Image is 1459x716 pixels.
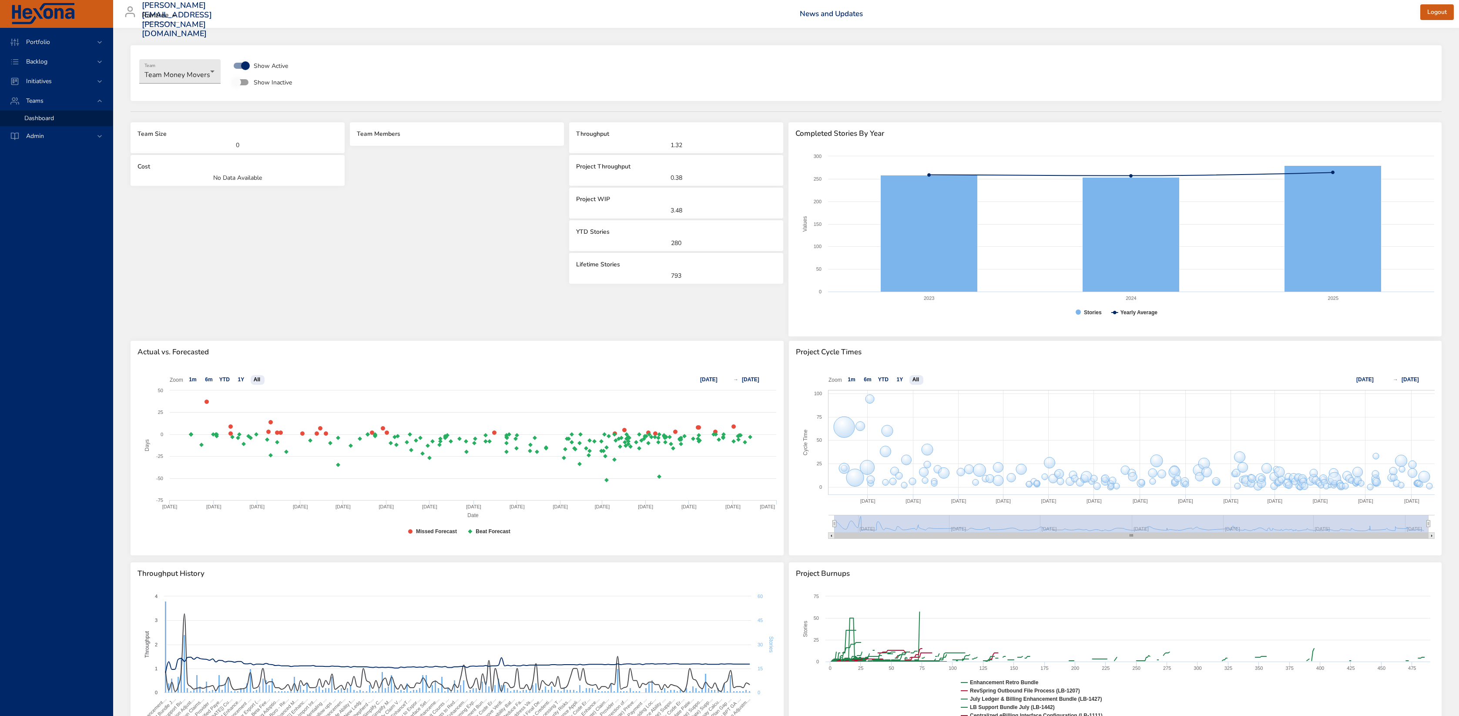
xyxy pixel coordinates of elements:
text: → [733,376,738,383]
text: 50 [813,615,818,621]
text: [DATE] [1178,498,1193,504]
text: [DATE] [760,504,775,509]
text: [DATE] [466,504,481,509]
text: 0 [758,690,760,695]
text: 60 [758,594,763,599]
text: 50 [816,437,822,443]
h6: Project Throughput [576,162,776,171]
text: All [254,376,260,383]
text: → [1393,376,1398,383]
text: [DATE] [1132,498,1147,504]
text: -25 [156,454,163,459]
h6: Project WIP [576,195,776,204]
text: 400 [1316,666,1324,671]
text: 1m [848,376,855,383]
text: Beat Forecast [476,528,510,534]
text: [DATE] [1404,498,1419,504]
text: 225 [1102,666,1110,671]
text: Values [802,216,808,232]
text: 475 [1408,666,1416,671]
text: Cycle Time [802,429,808,455]
span: Logout [1427,7,1447,18]
text: 200 [1071,666,1079,671]
text: [DATE] [293,504,308,509]
text: 425 [1347,666,1355,671]
text: 450 [1377,666,1385,671]
h6: Cost [138,162,338,171]
text: 200 [814,199,822,204]
text: [DATE] [1041,498,1056,504]
text: 15 [758,666,763,671]
text: Throughput [144,631,150,658]
text: 0 [155,690,158,695]
text: [DATE] [681,504,697,509]
text: -75 [156,498,163,503]
p: 793 [576,271,776,280]
text: [DATE] [906,498,921,504]
text: [DATE] [996,498,1011,504]
text: 275 [1163,666,1171,671]
text: 1 [155,666,158,671]
p: No Data Available [138,173,338,182]
text: 6m [205,376,212,383]
text: [DATE] [1356,376,1374,383]
text: 25 [158,410,163,415]
text: 50 [158,388,163,393]
text: 250 [814,176,822,182]
span: Dashboard [24,114,54,122]
text: 2023 [924,296,934,301]
text: RevSpring Outbound File Process (LB-1207) [970,688,1080,694]
text: Stories [802,621,808,637]
text: Days [144,439,150,451]
text: 375 [1285,666,1293,671]
text: 100 [814,391,822,396]
text: 25 [813,637,818,642]
text: 6m [864,376,871,383]
button: Logout [1420,4,1454,20]
text: 100 [814,244,822,249]
text: 0 [816,659,818,664]
span: Initiatives [19,77,59,85]
span: Backlog [19,57,54,66]
p: 0.38 [576,173,776,182]
text: LB Support Bundle July (LB-1442) [970,704,1055,710]
text: Zoom [828,377,842,383]
text: [DATE] [162,504,178,509]
text: 125 [979,666,987,671]
text: 2025 [1328,296,1338,301]
text: Enhancement Retro Bundle [970,679,1039,686]
text: 1Y [238,376,245,383]
text: [DATE] [379,504,394,509]
text: 325 [1224,666,1232,671]
text: 175 [1040,666,1048,671]
text: [DATE] [249,504,265,509]
text: Stories [768,636,774,652]
text: 0 [819,484,822,490]
text: 2 [155,642,158,647]
text: [DATE] [1358,498,1373,504]
text: 150 [814,222,822,227]
text: 300 [1194,666,1201,671]
text: [DATE] [335,504,351,509]
text: 2024 [1126,296,1137,301]
span: Show Inactive [254,78,292,87]
div: Raintree [142,9,179,23]
span: Throughput History [138,569,777,578]
h6: Lifetime Stories [576,260,776,269]
text: 30 [758,642,763,647]
h6: Throughput [576,129,776,139]
div: Team Money Movers [139,59,221,84]
span: Admin [19,132,51,140]
text: [DATE] [595,504,610,509]
p: 1.32 [576,141,776,150]
h6: Team Size [138,129,338,139]
a: News and Updates [800,9,863,19]
text: [DATE] [510,504,525,509]
text: Missed Forecast [416,528,457,534]
span: Project Cycle Times [796,348,1435,356]
text: -50 [156,476,163,481]
span: Actual vs. Forecasted [138,348,777,356]
p: 280 [576,239,776,248]
span: Show Active [254,61,288,71]
h6: Team Members [357,129,557,139]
